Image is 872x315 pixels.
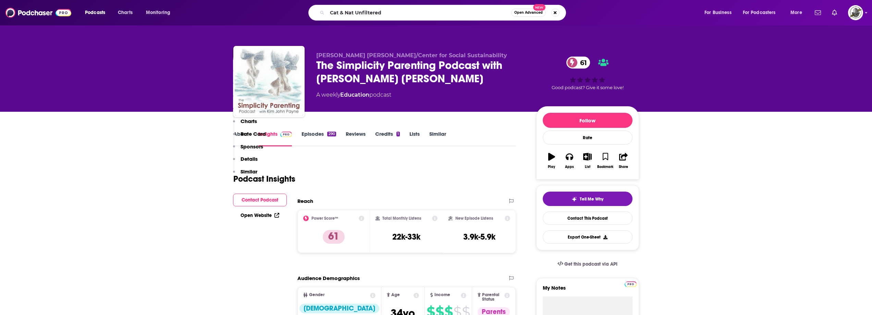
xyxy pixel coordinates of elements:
[233,143,263,156] button: Sponsors
[552,256,623,272] a: Get this podcast via API
[233,168,257,181] button: Similar
[85,8,105,17] span: Podcasts
[392,232,420,242] h3: 22k-33k
[311,216,338,221] h2: Power Score™
[536,52,639,95] div: 61Good podcast? Give it some love!
[614,148,632,173] button: Share
[543,131,632,145] div: Rate
[299,304,379,313] div: [DEMOGRAPHIC_DATA]
[514,11,543,14] span: Open Advanced
[346,131,366,146] a: Reviews
[382,216,421,221] h2: Total Monthly Listens
[463,232,495,242] h3: 3.9k-5.9k
[315,5,573,21] div: Search podcasts, credits, & more...
[585,165,590,169] div: List
[113,7,137,18] a: Charts
[700,7,740,18] button: open menu
[235,47,303,116] img: The Simplicity Parenting Podcast with Kim John Payne
[241,143,263,150] p: Sponsors
[141,7,179,18] button: open menu
[533,4,545,11] span: New
[302,131,336,146] a: Episodes290
[848,5,863,20] button: Show profile menu
[597,148,614,173] button: Bookmark
[80,7,114,18] button: open menu
[409,131,420,146] a: Lists
[297,275,360,281] h2: Audience Demographics
[511,9,546,17] button: Open AdvancedNew
[829,7,840,19] a: Show notifications dropdown
[561,148,578,173] button: Apps
[327,7,511,18] input: Search podcasts, credits, & more...
[619,165,628,169] div: Share
[429,131,446,146] a: Similar
[580,196,603,202] span: Tell Me Why
[309,293,324,297] span: Gender
[566,57,590,69] a: 61
[241,156,258,162] p: Details
[564,261,617,267] span: Get this podcast via API
[118,8,133,17] span: Charts
[434,293,450,297] span: Income
[573,57,590,69] span: 61
[241,131,266,137] p: Rate Card
[455,216,493,221] h2: New Episode Listens
[565,165,574,169] div: Apps
[786,7,811,18] button: open menu
[812,7,824,19] a: Show notifications dropdown
[482,293,503,302] span: Parental Status
[340,92,369,98] a: Education
[848,5,863,20] span: Logged in as PodProMaxBooking
[297,198,313,204] h2: Reach
[233,131,266,143] button: Rate Card
[578,148,596,173] button: List
[704,8,732,17] span: For Business
[316,52,507,59] span: [PERSON_NAME] [PERSON_NAME]/Center for Social Sustainability
[552,85,624,90] span: Good podcast? Give it some love!
[323,230,345,244] p: 61
[375,131,400,146] a: Credits1
[543,113,632,128] button: Follow
[241,168,257,175] p: Similar
[543,211,632,225] a: Contact This Podcast
[233,194,287,206] button: Contact Podcast
[743,8,776,17] span: For Podcasters
[316,91,391,99] div: A weekly podcast
[146,8,170,17] span: Monitoring
[396,132,400,136] div: 1
[597,165,613,169] div: Bookmark
[548,165,555,169] div: Play
[790,8,802,17] span: More
[327,132,336,136] div: 290
[241,213,279,218] a: Open Website
[543,192,632,206] button: tell me why sparkleTell Me Why
[572,196,577,202] img: tell me why sparkle
[233,156,258,168] button: Details
[543,230,632,244] button: Export One-Sheet
[543,148,561,173] button: Play
[5,6,71,19] img: Podchaser - Follow, Share and Rate Podcasts
[543,284,632,296] label: My Notes
[738,7,786,18] button: open menu
[848,5,863,20] img: User Profile
[625,281,637,287] img: Podchaser Pro
[391,293,400,297] span: Age
[625,280,637,287] a: Pro website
